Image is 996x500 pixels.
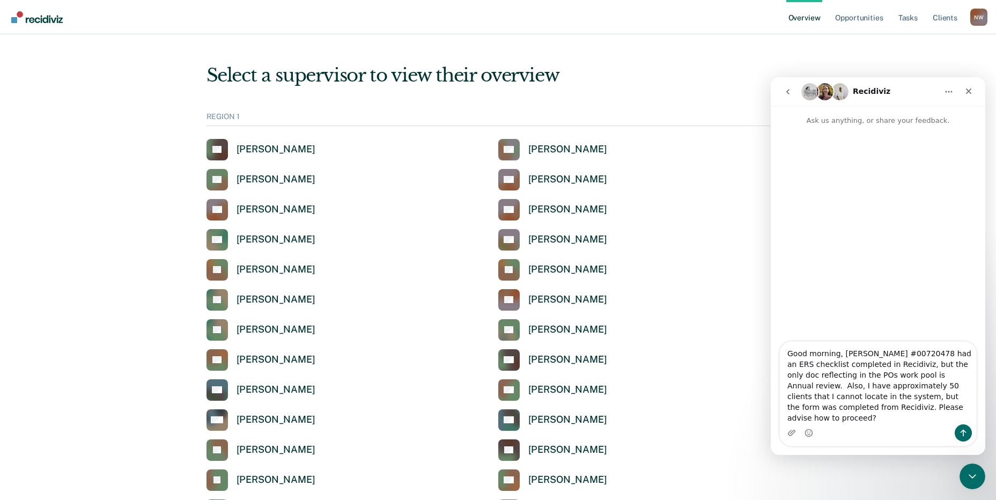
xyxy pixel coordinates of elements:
[206,199,315,220] a: [PERSON_NAME]
[771,77,985,455] iframe: Intercom live chat
[206,379,315,401] a: [PERSON_NAME]
[528,474,607,486] div: [PERSON_NAME]
[528,444,607,456] div: [PERSON_NAME]
[498,319,607,341] a: [PERSON_NAME]
[498,289,607,311] a: [PERSON_NAME]
[528,173,607,186] div: [PERSON_NAME]
[498,469,607,491] a: [PERSON_NAME]
[528,203,607,216] div: [PERSON_NAME]
[237,414,315,426] div: [PERSON_NAME]
[237,293,315,306] div: [PERSON_NAME]
[237,323,315,336] div: [PERSON_NAME]
[528,414,607,426] div: [PERSON_NAME]
[528,293,607,306] div: [PERSON_NAME]
[498,139,607,160] a: [PERSON_NAME]
[528,384,607,396] div: [PERSON_NAME]
[206,469,315,491] a: [PERSON_NAME]
[528,143,607,156] div: [PERSON_NAME]
[206,112,790,126] div: REGION 1
[206,439,315,461] a: [PERSON_NAME]
[206,169,315,190] a: [PERSON_NAME]
[498,199,607,220] a: [PERSON_NAME]
[498,259,607,281] a: [PERSON_NAME]
[206,349,315,371] a: [PERSON_NAME]
[237,143,315,156] div: [PERSON_NAME]
[498,439,607,461] a: [PERSON_NAME]
[498,229,607,251] a: [PERSON_NAME]
[206,259,315,281] a: [PERSON_NAME]
[498,349,607,371] a: [PERSON_NAME]
[206,289,315,311] a: [PERSON_NAME]
[528,354,607,366] div: [PERSON_NAME]
[528,233,607,246] div: [PERSON_NAME]
[237,444,315,456] div: [PERSON_NAME]
[206,229,315,251] a: [PERSON_NAME]
[206,64,790,86] div: Select a supervisor to view their overview
[528,263,607,276] div: [PERSON_NAME]
[206,409,315,431] a: [PERSON_NAME]
[237,263,315,276] div: [PERSON_NAME]
[970,9,987,26] button: Profile dropdown button
[237,354,315,366] div: [PERSON_NAME]
[498,379,607,401] a: [PERSON_NAME]
[528,323,607,336] div: [PERSON_NAME]
[11,11,63,23] img: Recidiviz
[237,474,315,486] div: [PERSON_NAME]
[970,9,987,26] div: N W
[237,233,315,246] div: [PERSON_NAME]
[237,384,315,396] div: [PERSON_NAME]
[498,169,607,190] a: [PERSON_NAME]
[498,409,607,431] a: [PERSON_NAME]
[237,203,315,216] div: [PERSON_NAME]
[206,319,315,341] a: [PERSON_NAME]
[206,139,315,160] a: [PERSON_NAME]
[960,464,985,489] iframe: Intercom live chat
[237,173,315,186] div: [PERSON_NAME]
